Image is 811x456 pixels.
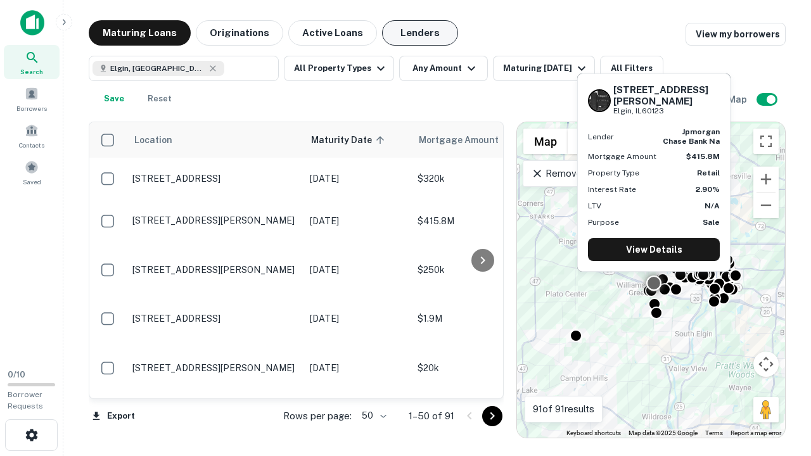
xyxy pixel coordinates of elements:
[288,20,377,46] button: Active Loans
[132,362,297,374] p: [STREET_ADDRESS][PERSON_NAME]
[132,313,297,324] p: [STREET_ADDRESS]
[629,429,698,436] span: Map data ©2025 Google
[588,200,601,212] p: LTV
[686,23,786,46] a: View my borrowers
[482,406,502,426] button: Go to next page
[310,361,405,375] p: [DATE]
[310,214,405,228] p: [DATE]
[20,66,43,77] span: Search
[409,408,454,424] p: 1–50 of 91
[705,429,723,436] a: Terms
[588,131,614,142] p: Lender
[531,166,625,181] p: Remove Boundary
[89,20,191,46] button: Maturing Loans
[132,173,297,184] p: [STREET_ADDRESS]
[523,129,568,154] button: Show street map
[303,122,411,158] th: Maturity Date
[686,152,720,161] strong: $415.8M
[753,351,779,377] button: Map camera controls
[705,201,720,210] strong: N/A
[503,61,589,76] div: Maturing [DATE]
[588,217,619,228] p: Purpose
[382,20,458,46] button: Lenders
[310,263,405,277] p: [DATE]
[126,122,303,158] th: Location
[4,155,60,189] a: Saved
[588,151,656,162] p: Mortgage Amount
[566,429,621,438] button: Keyboard shortcuts
[517,122,785,438] div: 0 0
[588,167,639,179] p: Property Type
[493,56,595,81] button: Maturing [DATE]
[4,45,60,79] a: Search
[16,103,47,113] span: Borrowers
[23,177,41,187] span: Saved
[4,82,60,116] a: Borrowers
[520,421,562,438] img: Google
[110,63,205,74] span: Elgin, [GEOGRAPHIC_DATA], [GEOGRAPHIC_DATA]
[520,421,562,438] a: Open this area in Google Maps (opens a new window)
[753,129,779,154] button: Toggle fullscreen view
[663,127,720,145] strong: jpmorgan chase bank na
[600,56,663,81] button: All Filters
[19,140,44,150] span: Contacts
[132,215,297,226] p: [STREET_ADDRESS][PERSON_NAME]
[357,407,388,425] div: 50
[8,370,25,379] span: 0 / 10
[132,264,297,275] p: [STREET_ADDRESS][PERSON_NAME]
[139,86,180,111] button: Reset
[310,312,405,326] p: [DATE]
[753,193,779,218] button: Zoom out
[418,172,544,186] p: $320k
[311,132,388,148] span: Maturity Date
[731,429,781,436] a: Report a map error
[418,214,544,228] p: $415.8M
[418,312,544,326] p: $1.9M
[613,105,720,117] p: Elgin, IL60123
[533,402,594,417] p: 91 of 91 results
[196,20,283,46] button: Originations
[89,407,138,426] button: Export
[613,84,720,107] h6: [STREET_ADDRESS][PERSON_NAME]
[568,129,630,154] button: Show satellite imagery
[588,238,720,261] a: View Details
[588,184,636,195] p: Interest Rate
[283,408,352,424] p: Rows per page:
[399,56,488,81] button: Any Amount
[284,56,394,81] button: All Property Types
[8,390,43,410] span: Borrower Requests
[411,122,551,158] th: Mortgage Amount
[418,361,544,375] p: $20k
[748,355,811,415] iframe: Chat Widget
[134,132,172,148] span: Location
[310,172,405,186] p: [DATE]
[753,167,779,192] button: Zoom in
[419,132,515,148] span: Mortgage Amount
[418,263,544,277] p: $250k
[703,218,720,227] strong: Sale
[697,168,720,177] strong: Retail
[20,10,44,35] img: capitalize-icon.png
[696,185,720,194] strong: 2.90%
[4,118,60,153] a: Contacts
[94,86,134,111] button: Save your search to get updates of matches that match your search criteria.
